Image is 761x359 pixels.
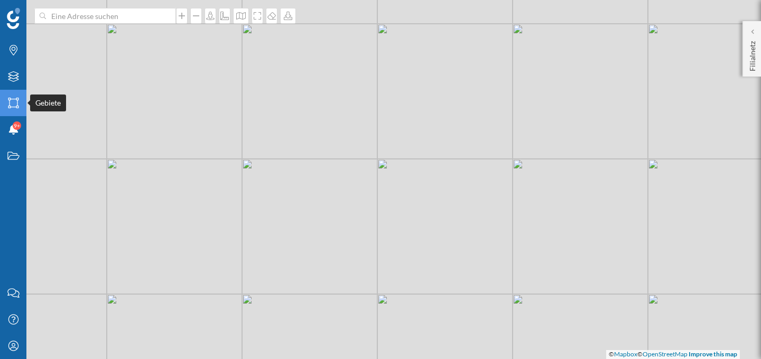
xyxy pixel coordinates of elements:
[7,8,20,29] img: Geoblink Logo
[689,350,737,358] a: Improve this map
[14,120,20,131] span: 9+
[30,95,66,111] div: Gebiete
[643,350,688,358] a: OpenStreetMap
[614,350,637,358] a: Mapbox
[22,7,60,17] span: Support
[606,350,740,359] div: © ©
[747,37,758,71] p: Filialnetz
